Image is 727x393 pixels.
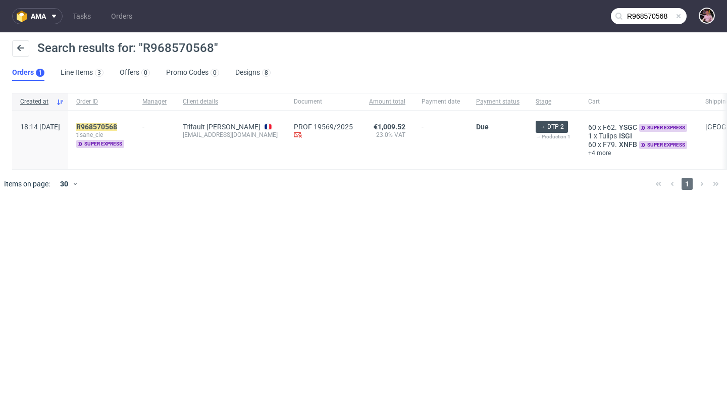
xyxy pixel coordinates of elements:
span: Tulips [599,132,617,140]
span: 1 [588,132,592,140]
span: → DTP 2 [540,122,564,131]
span: F79. [603,140,617,149]
img: logo [17,11,31,22]
a: Tasks [67,8,97,24]
span: Payment status [476,97,520,106]
span: super express [639,124,687,132]
span: ama [31,13,46,20]
mark: R968570568 [76,123,117,131]
span: €1,009.52 [374,123,405,131]
span: Manager [142,97,167,106]
span: Due [476,123,489,131]
span: 18:14 [DATE] [20,123,60,131]
a: Orders1 [12,65,44,81]
span: super express [639,141,687,149]
img: Aleks Ziemkowski [700,9,714,23]
span: 23.0% VAT [369,131,405,139]
div: [EMAIL_ADDRESS][DOMAIN_NAME] [183,131,278,139]
a: Designs8 [235,65,271,81]
span: 1 [682,178,693,190]
span: Cart [588,97,689,106]
a: +4 more [588,149,689,157]
span: 60 [588,123,596,131]
a: R968570568 [76,123,119,131]
span: 60 [588,140,596,149]
span: Search results for: "R968570568" [37,41,218,55]
a: Orders [105,8,138,24]
div: x [588,123,689,132]
a: PROF 19569/2025 [294,123,353,131]
a: Line Items3 [61,65,103,81]
span: Amount total [369,97,405,106]
span: - [422,123,460,157]
span: tisane_cie [76,131,126,139]
span: Items on page: [4,179,50,189]
div: 30 [54,177,72,191]
span: Order ID [76,97,126,106]
div: x [588,132,689,140]
a: Trifault [PERSON_NAME] [183,123,261,131]
span: Payment date [422,97,460,106]
span: super express [76,140,124,148]
div: x [588,140,689,149]
button: ama [12,8,63,24]
div: - [142,119,167,131]
div: → Production 1 [536,133,572,141]
span: Client details [183,97,278,106]
div: 0 [213,69,217,76]
a: ISGI [617,132,634,140]
a: XNFB [617,140,639,149]
div: 8 [265,69,268,76]
span: Created at [20,97,52,106]
div: 0 [144,69,147,76]
span: F62. [603,123,617,131]
a: Offers0 [120,65,150,81]
a: Promo Codes0 [166,65,219,81]
span: Document [294,97,353,106]
a: YSGC [617,123,639,131]
div: 1 [38,69,42,76]
span: Stage [536,97,572,106]
div: 3 [97,69,101,76]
